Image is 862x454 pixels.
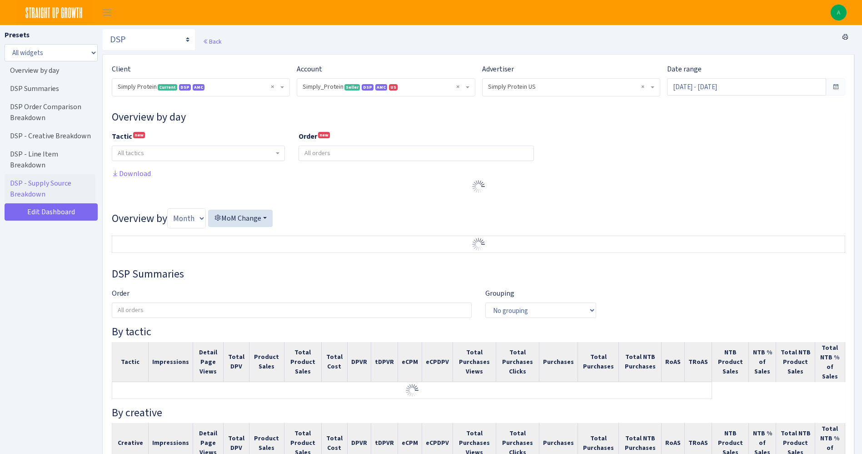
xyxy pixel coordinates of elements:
th: Total Cost [321,342,347,382]
a: Back [203,37,221,45]
span: Simply Protein <span class="badge badge-success">Current</span><span class="badge badge-primary">... [118,82,279,91]
a: Edit Dashboard [5,203,98,221]
label: Date range [667,64,702,75]
label: Advertiser [482,64,514,75]
th: eCPDPV [422,342,453,382]
th: Purchases [539,342,578,382]
span: Simply_Protein <span class="badge badge-success">Seller</span><span class="badge badge-primary">D... [303,82,463,91]
sup: new [318,132,330,138]
span: Simply Protein <span class="badge badge-success">Current</span><span class="badge badge-primary">... [112,79,289,96]
h3: Widget #10 [112,111,845,124]
th: Impressions [149,342,193,382]
th: Product Sales [249,342,284,382]
sup: new [133,132,145,138]
h4: By creative [112,406,845,419]
span: DSP [179,84,191,91]
h4: By tactic [112,325,845,338]
a: DSP Summaries [5,80,95,98]
label: Account [297,64,322,75]
h3: Overview by [112,208,845,228]
th: Detail Page Views [193,342,224,382]
th: eCPM [398,342,422,382]
img: Preloader [471,179,486,194]
label: Grouping [485,288,514,299]
input: All orders [112,303,471,318]
th: Total NTB Product Sales [776,342,815,382]
b: Tactic [112,131,132,141]
a: DSP Order Comparison Breakdown [5,98,95,127]
span: Current [158,84,177,91]
th: Total Purchases Clicks [496,342,539,382]
th: RoAS [662,342,685,382]
span: Remove all items [641,82,644,91]
span: Simply Protein US [488,82,649,91]
span: US [389,84,398,91]
img: Preloader [471,237,486,252]
span: Simply Protein US [483,79,660,96]
img: Adriana Lara [831,5,847,20]
th: Total Product Sales [284,342,321,382]
th: NTB % of Sales [749,342,776,382]
span: All tactics [118,149,144,157]
th: Total NTB % of Sales [815,342,845,382]
th: Tactic [112,342,149,382]
img: Preloader [405,383,419,398]
th: NTB Product Sales [712,342,749,382]
button: Toggle navigation [96,5,119,20]
th: Total Purchases [578,342,619,382]
th: Total NTB Purchases [619,342,662,382]
a: A [831,5,847,20]
span: Simply_Protein <span class="badge badge-success">Seller</span><span class="badge badge-primary">D... [297,79,474,96]
a: Download [112,169,151,178]
th: TRoAS [685,342,712,382]
h3: Widget #37 [112,267,845,281]
span: DSP [362,84,374,91]
b: Order [299,131,317,141]
a: DSP - Supply Source Breakdown [5,174,95,203]
span: Amazon Marketing Cloud [375,84,387,91]
th: Total DPV [224,342,249,382]
label: Client [112,64,131,75]
span: Seller [344,84,360,91]
a: DSP - Creative Breakdown [5,127,95,145]
span: Amazon Marketing Cloud [193,84,204,91]
label: Order [112,288,130,299]
th: DPVR [347,342,371,382]
th: tDPVR [371,342,398,382]
label: Presets [5,30,30,40]
span: Remove all items [271,82,274,91]
th: Total Purchases Views [453,342,496,382]
a: Overview by day [5,61,95,80]
a: DSP - Line Item Breakdown [5,145,95,174]
span: Remove all items [456,82,459,91]
input: All orders [299,146,533,161]
button: MoM Change [208,210,273,227]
